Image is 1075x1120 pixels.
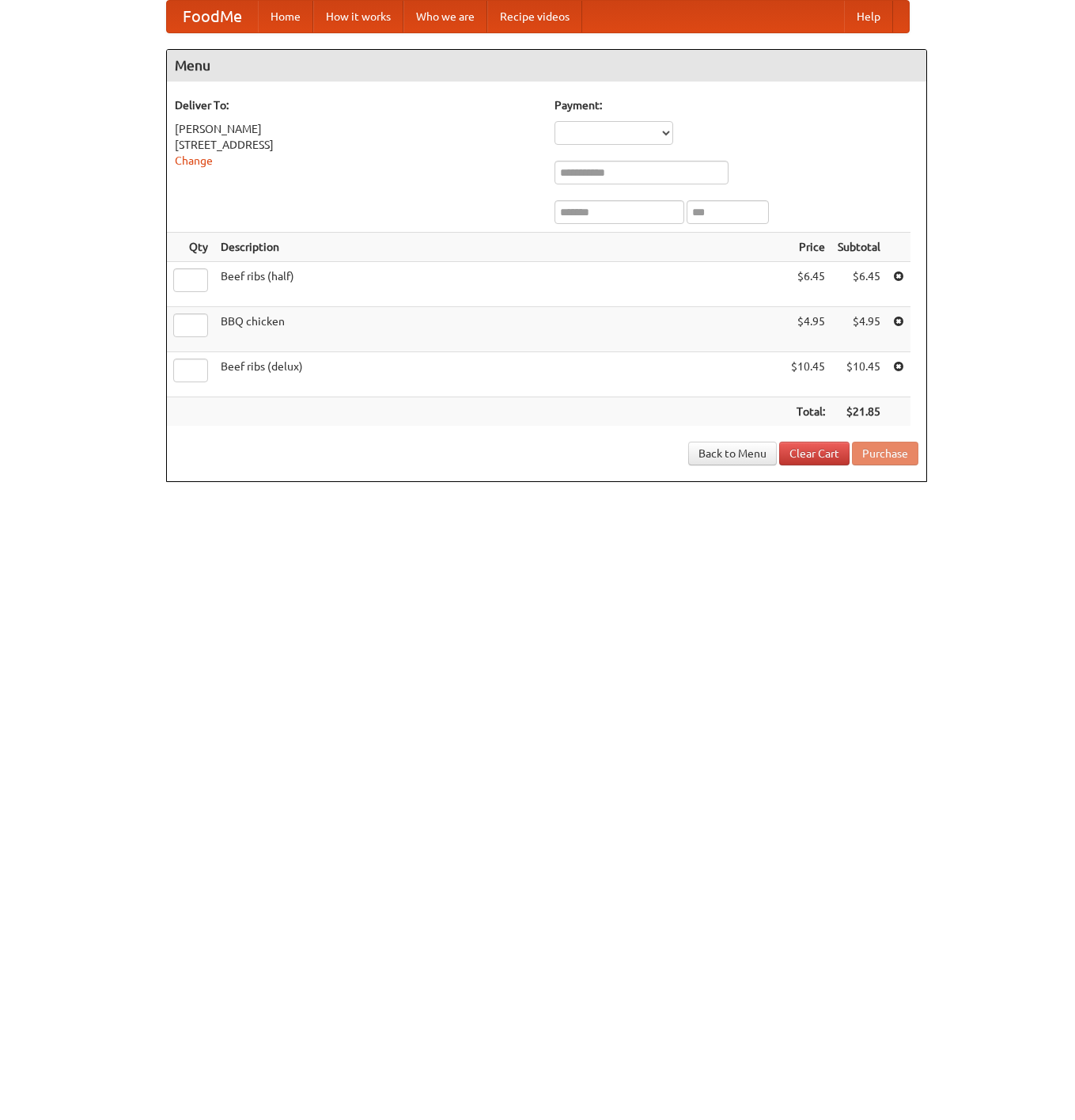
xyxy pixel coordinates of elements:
[831,352,887,397] td: $10.45
[785,262,831,307] td: $6.45
[214,307,785,352] td: BBQ chicken
[779,442,850,465] a: Clear Cart
[214,233,785,262] th: Description
[167,50,926,82] h4: Menu
[688,442,777,465] a: Back to Menu
[785,307,831,352] td: $4.95
[313,1,403,32] a: How it works
[175,121,539,137] div: [PERSON_NAME]
[852,442,918,465] button: Purchase
[258,1,313,32] a: Home
[831,233,887,262] th: Subtotal
[214,352,785,397] td: Beef ribs (delux)
[403,1,487,32] a: Who we are
[167,233,214,262] th: Qty
[175,154,213,167] a: Change
[831,307,887,352] td: $4.95
[785,397,831,427] th: Total:
[214,262,785,307] td: Beef ribs (half)
[831,397,887,427] th: $21.85
[844,1,893,32] a: Help
[487,1,582,32] a: Recipe videos
[831,262,887,307] td: $6.45
[167,1,258,32] a: FoodMe
[555,97,918,113] h5: Payment:
[175,137,539,153] div: [STREET_ADDRESS]
[785,352,831,397] td: $10.45
[175,97,539,113] h5: Deliver To:
[785,233,831,262] th: Price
